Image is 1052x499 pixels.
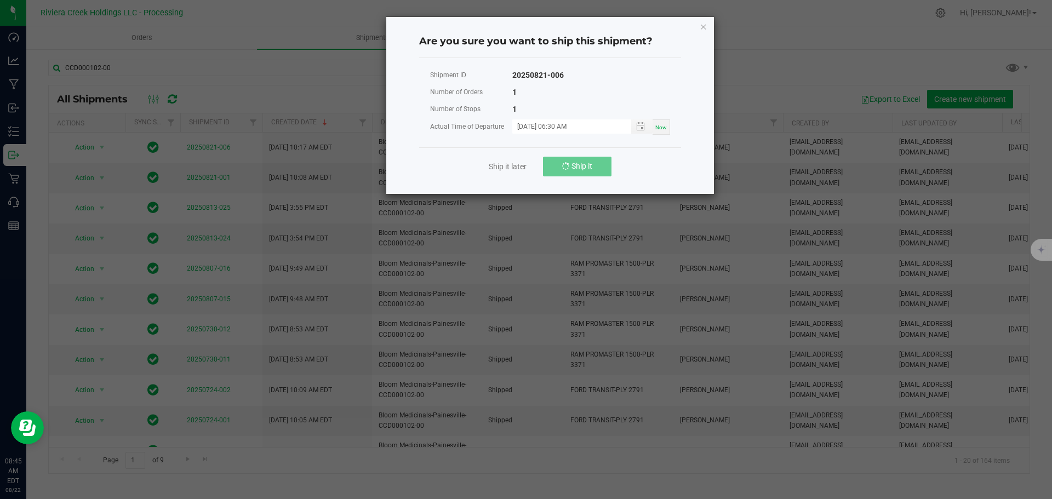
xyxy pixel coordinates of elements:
[512,85,517,99] div: 1
[543,157,611,176] button: Ship it
[419,35,681,49] h4: Are you sure you want to ship this shipment?
[512,119,620,133] input: MM/dd/yyyy HH:MM a
[571,162,592,170] span: Ship it
[430,120,512,134] div: Actual Time of Departure
[430,85,512,99] div: Number of Orders
[11,411,44,444] iframe: Resource center
[631,119,653,133] span: Toggle popup
[430,102,512,116] div: Number of Stops
[512,102,517,116] div: 1
[700,20,707,33] button: Close
[512,68,564,82] div: 20250821-006
[655,124,667,130] span: Now
[489,161,527,172] a: Ship it later
[430,68,512,82] div: Shipment ID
